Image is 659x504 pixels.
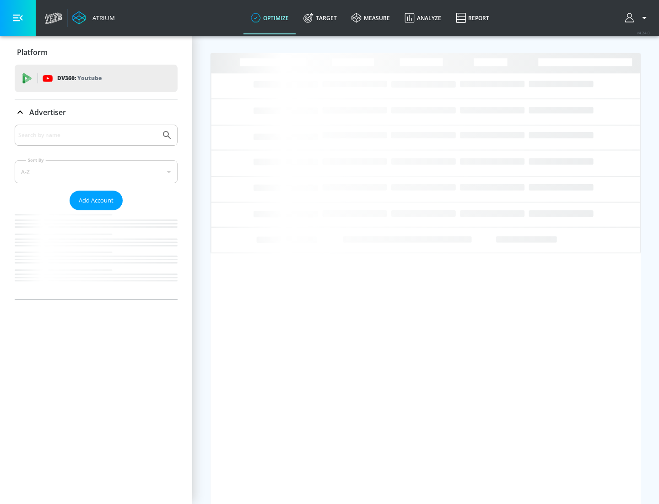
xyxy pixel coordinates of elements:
div: Platform [15,39,178,65]
a: Target [296,1,344,34]
span: v 4.24.0 [637,30,650,35]
a: optimize [243,1,296,34]
div: A-Z [15,160,178,183]
a: Analyze [397,1,448,34]
div: DV360: Youtube [15,65,178,92]
span: Add Account [79,195,113,206]
a: Atrium [72,11,115,25]
p: Youtube [77,73,102,83]
p: Platform [17,47,48,57]
a: measure [344,1,397,34]
p: DV360: [57,73,102,83]
p: Advertiser [29,107,66,117]
div: Atrium [89,14,115,22]
a: Report [448,1,497,34]
nav: list of Advertiser [15,210,178,299]
button: Add Account [70,191,123,210]
div: Advertiser [15,125,178,299]
input: Search by name [18,129,157,141]
div: Advertiser [15,99,178,125]
label: Sort By [26,157,46,163]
